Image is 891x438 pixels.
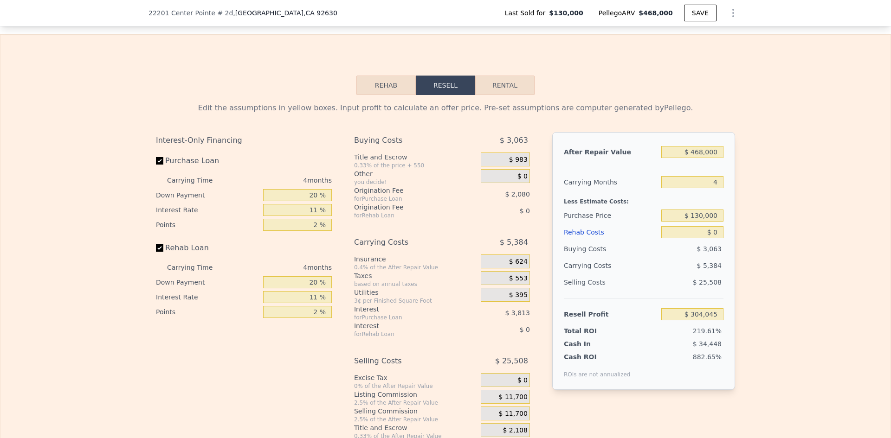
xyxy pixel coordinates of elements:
div: Cash ROI [564,352,631,362]
div: Buying Costs [354,132,458,149]
input: Purchase Loan [156,157,163,165]
span: $ 5,384 [500,234,528,251]
div: Less Estimate Costs: [564,190,723,207]
button: Rental [475,76,535,95]
span: $ 11,700 [499,410,528,418]
div: Buying Costs [564,241,658,257]
div: Interest-Only Financing [156,132,332,149]
span: $ 624 [509,258,528,266]
label: Rehab Loan [156,240,259,256]
span: $ 2,108 [503,426,527,435]
span: $468,000 [639,9,673,17]
div: Interest [354,321,458,330]
div: for Purchase Loan [354,195,458,203]
span: $ 395 [509,291,528,299]
div: 0% of the After Repair Value [354,382,477,390]
div: Selling Costs [564,274,658,291]
div: Down Payment [156,188,259,203]
div: Points [156,217,259,232]
div: for Rehab Loan [354,212,458,219]
div: Carrying Costs [564,257,622,274]
div: Edit the assumptions in yellow boxes. Input profit to calculate an offer price. Pre-set assumptio... [156,102,735,114]
div: Taxes [354,271,477,280]
div: Down Payment [156,275,259,290]
div: Excise Tax [354,373,477,382]
span: $ 3,063 [697,245,722,253]
div: Interest Rate [156,203,259,217]
span: $ 3,813 [505,309,529,317]
div: Total ROI [564,326,622,336]
div: After Repair Value [564,144,658,160]
div: 2.5% of the After Repair Value [354,416,477,423]
div: Other [354,169,477,178]
span: $ 983 [509,156,528,164]
div: Carrying Time [167,260,227,275]
div: Utilities [354,288,477,297]
input: Rehab Loan [156,244,163,252]
div: 0.4% of the After Repair Value [354,264,477,271]
div: based on annual taxes [354,280,477,288]
div: Origination Fee [354,186,458,195]
div: Origination Fee [354,203,458,212]
button: Rehab [356,76,416,95]
span: $ 553 [509,274,528,283]
div: Carrying Costs [354,234,458,251]
div: for Purchase Loan [354,314,458,321]
span: $ 0 [517,376,528,385]
span: $ 34,448 [693,340,722,348]
span: $ 2,080 [505,190,529,198]
div: ROIs are not annualized [564,362,631,378]
span: Last Sold for [505,8,549,18]
div: Interest Rate [156,290,259,305]
div: Resell Profit [564,306,658,323]
button: Show Options [724,4,742,22]
div: Cash In [564,339,622,349]
span: $130,000 [549,8,583,18]
span: $ 25,508 [495,353,528,369]
div: Carrying Time [167,173,227,188]
span: $ 5,384 [697,262,722,269]
span: $ 0 [517,172,528,181]
div: 3¢ per Finished Square Foot [354,297,477,305]
div: 4 months [231,173,332,188]
div: you decide! [354,178,477,186]
span: 22201 Center Pointe # 2d [148,8,233,18]
span: , CA 92630 [303,9,337,17]
button: SAVE [684,5,717,21]
span: , [GEOGRAPHIC_DATA] [233,8,337,18]
span: $ 11,700 [499,393,528,401]
div: Selling Costs [354,353,458,369]
div: Purchase Price [564,207,658,224]
span: $ 0 [520,326,530,333]
label: Purchase Loan [156,152,259,169]
div: Selling Commission [354,406,477,416]
div: 0.33% of the price + 550 [354,162,477,169]
span: $ 0 [520,207,530,215]
div: Rehab Costs [564,224,658,241]
div: Insurance [354,254,477,264]
span: $ 25,508 [693,279,722,286]
div: Listing Commission [354,390,477,399]
div: Title and Escrow [354,152,477,162]
div: Title and Escrow [354,423,477,432]
div: 4 months [231,260,332,275]
span: 219.61% [693,327,722,335]
span: Pellego ARV [599,8,639,18]
button: Resell [416,76,475,95]
div: Points [156,305,259,319]
span: $ 3,063 [500,132,528,149]
div: for Rehab Loan [354,330,458,338]
span: 882.65% [693,353,722,361]
div: 2.5% of the After Repair Value [354,399,477,406]
div: Carrying Months [564,174,658,190]
div: Interest [354,305,458,314]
